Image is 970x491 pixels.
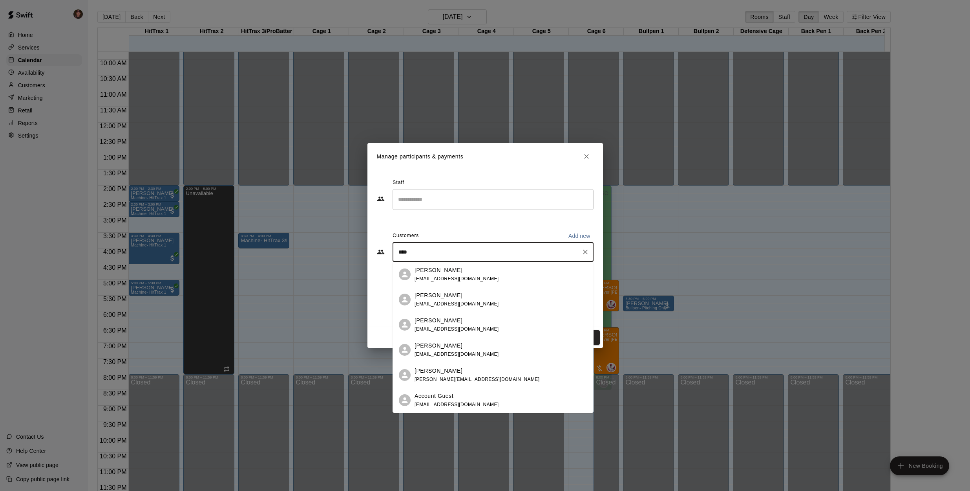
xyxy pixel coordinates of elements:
[377,153,464,161] p: Manage participants & payments
[580,246,591,257] button: Clear
[377,195,385,203] svg: Staff
[399,319,411,331] div: Joseph Guest
[415,326,499,332] span: [EMAIL_ADDRESS][DOMAIN_NAME]
[415,266,462,274] p: [PERSON_NAME]
[415,291,462,300] p: [PERSON_NAME]
[415,276,499,281] span: [EMAIL_ADDRESS][DOMAIN_NAME]
[415,367,462,375] p: [PERSON_NAME]
[399,369,411,381] div: Jania Guest
[399,294,411,305] div: Jayden LeNoue
[415,342,462,350] p: [PERSON_NAME]
[377,248,385,256] svg: Customers
[415,402,499,407] span: [EMAIL_ADDRESS][DOMAIN_NAME]
[399,268,411,280] div: Teague Spillum
[415,316,462,325] p: [PERSON_NAME]
[415,351,499,357] span: [EMAIL_ADDRESS][DOMAIN_NAME]
[399,344,411,356] div: Jaykob Guest
[399,394,411,406] div: Account Guest
[393,177,404,189] span: Staff
[415,301,499,307] span: [EMAIL_ADDRESS][DOMAIN_NAME]
[415,392,453,400] p: Account Guest
[579,149,594,164] button: Close
[568,232,590,240] p: Add new
[415,377,539,382] span: [PERSON_NAME][EMAIL_ADDRESS][DOMAIN_NAME]
[393,189,594,210] div: Search staff
[393,242,594,262] div: Start typing to search customers...
[393,230,419,242] span: Customers
[565,230,594,242] button: Add new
